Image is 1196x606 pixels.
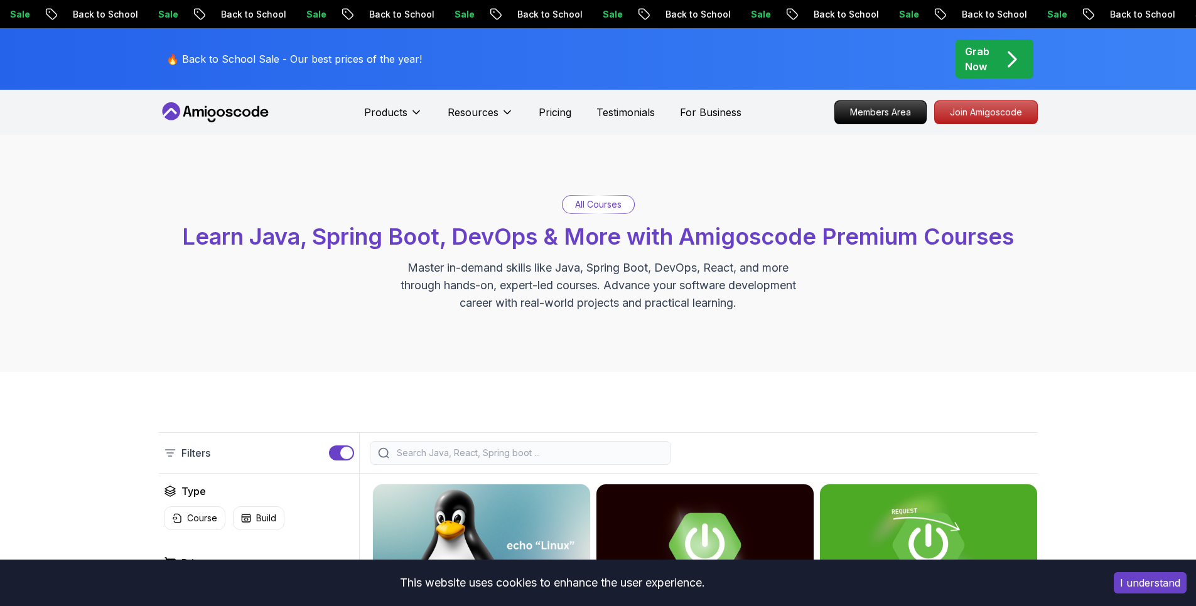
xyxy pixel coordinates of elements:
[835,101,926,124] p: Members Area
[934,100,1038,124] a: Join Amigoscode
[181,555,206,570] h2: Price
[596,484,814,606] img: Advanced Spring Boot card
[596,105,655,120] a: Testimonials
[256,512,276,524] p: Build
[181,445,210,460] p: Filters
[364,105,407,120] p: Products
[507,8,593,21] p: Back to School
[741,8,781,21] p: Sale
[593,8,633,21] p: Sale
[575,198,622,211] p: All Courses
[166,51,422,66] p: 🔥 Back to School Sale - Our best prices of the year!
[187,512,217,524] p: Course
[448,105,514,130] button: Resources
[889,8,929,21] p: Sale
[148,8,188,21] p: Sale
[935,101,1037,124] p: Join Amigoscode
[296,8,337,21] p: Sale
[965,44,989,74] p: Grab Now
[834,100,927,124] a: Members Area
[359,8,444,21] p: Back to School
[394,447,663,459] input: Search Java, React, Spring boot ...
[9,569,1095,597] div: This website uses cookies to enhance the user experience.
[1100,8,1185,21] p: Back to School
[164,506,225,530] button: Course
[233,506,284,530] button: Build
[820,484,1037,606] img: Building APIs with Spring Boot card
[364,105,423,130] button: Products
[181,484,206,499] h2: Type
[952,8,1037,21] p: Back to School
[448,105,498,120] p: Resources
[373,484,590,606] img: Linux Fundamentals card
[211,8,296,21] p: Back to School
[539,105,571,120] a: Pricing
[655,8,741,21] p: Back to School
[804,8,889,21] p: Back to School
[444,8,485,21] p: Sale
[182,223,1014,250] span: Learn Java, Spring Boot, DevOps & More with Amigoscode Premium Courses
[1114,572,1187,593] button: Accept cookies
[680,105,741,120] a: For Business
[387,259,809,312] p: Master in-demand skills like Java, Spring Boot, DevOps, React, and more through hands-on, expert-...
[1037,8,1077,21] p: Sale
[63,8,148,21] p: Back to School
